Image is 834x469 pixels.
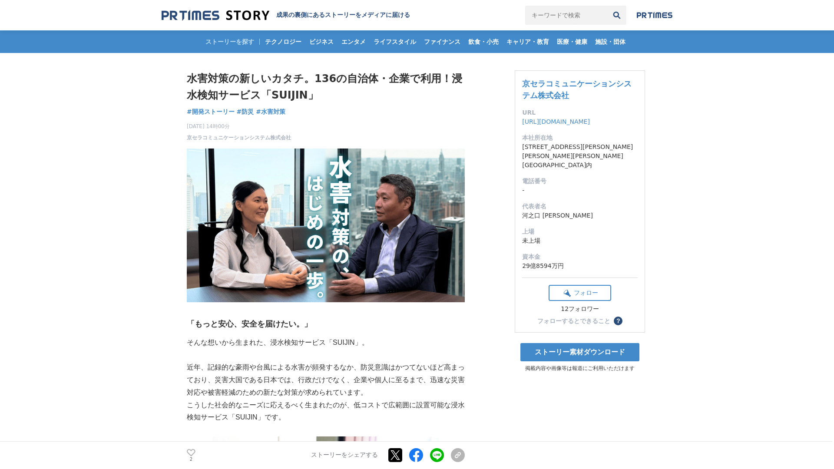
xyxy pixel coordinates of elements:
a: 京セラコミュニケーションシステム株式会社 [187,134,291,142]
dd: 未上場 [522,236,638,245]
p: 掲載内容や画像等は報道にご利用いただけます [515,365,645,372]
p: そんな想いから生まれた、浸水検知サービス「SUIJIN」。 [187,337,465,349]
dt: URL [522,108,638,117]
span: #防災 [237,108,254,116]
img: 成果の裏側にあるストーリーをメディアに届ける [162,10,269,21]
dt: 資本金 [522,252,638,261]
dt: 本社所在地 [522,133,638,142]
h2: 成果の裏側にあるストーリーをメディアに届ける [276,11,410,19]
a: エンタメ [338,30,369,53]
img: thumbnail_c9db57e0-a287-11f0-ad71-99fdea1ccf6c.png [187,149,465,303]
span: キャリア・教育 [503,38,553,46]
p: ストーリーをシェアする [311,452,378,459]
span: #水害対策 [256,108,285,116]
span: [DATE] 14時00分 [187,122,291,130]
a: ビジネス [306,30,337,53]
a: ファイナンス [420,30,464,53]
span: 飲食・小売 [465,38,502,46]
span: ？ [615,318,621,324]
dd: - [522,186,638,195]
a: キャリア・教育 [503,30,553,53]
button: フォロー [549,285,611,301]
img: prtimes [637,12,672,19]
input: キーワードで検索 [525,6,607,25]
button: ？ [614,317,622,325]
p: 2 [187,457,195,462]
a: 成果の裏側にあるストーリーをメディアに届ける 成果の裏側にあるストーリーをメディアに届ける [162,10,410,21]
a: 施設・団体 [592,30,629,53]
dt: 上場 [522,227,638,236]
dd: 29億8594万円 [522,261,638,271]
button: 検索 [607,6,626,25]
dt: 電話番号 [522,177,638,186]
dd: 河之口 [PERSON_NAME] [522,211,638,220]
span: ビジネス [306,38,337,46]
a: #防災 [237,107,254,116]
dt: 代表者名 [522,202,638,211]
p: 近年、記録的な豪雨や台風による水害が頻発するなか、防災意識はかつてないほど高まっており、災害大国である日本では、行政だけでなく、企業や個人に至るまで、迅速な災害対応や被害軽減のための新たな対策が... [187,361,465,399]
span: ライフスタイル [370,38,420,46]
a: 医療・健康 [553,30,591,53]
span: 施設・団体 [592,38,629,46]
div: 12フォロワー [549,305,611,313]
div: フォローするとできること [537,318,610,324]
a: ストーリー素材ダウンロード [520,343,639,361]
a: #水害対策 [256,107,285,116]
span: テクノロジー [261,38,305,46]
span: 医療・健康 [553,38,591,46]
a: 京セラコミュニケーションシステム株式会社 [522,79,632,100]
dd: [STREET_ADDRESS][PERSON_NAME][PERSON_NAME][PERSON_NAME] [GEOGRAPHIC_DATA]内 [522,142,638,170]
span: #開発ストーリー [187,108,235,116]
a: テクノロジー [261,30,305,53]
h1: 水害対策の新しいカタチ。136の自治体・企業で利用！浸水検知サービス「SUIJIN」 [187,70,465,104]
span: ファイナンス [420,38,464,46]
span: エンタメ [338,38,369,46]
a: ライフスタイル [370,30,420,53]
a: [URL][DOMAIN_NAME] [522,118,590,125]
a: #開発ストーリー [187,107,235,116]
h3: 「もっと安心、安全を届けたい。」 [187,318,465,330]
p: こうした社会的なニーズに応えるべく生まれたのが、低コストで広範囲に設置可能な浸水検知サービス「SUIJIN」です。 [187,399,465,424]
a: 飲食・小売 [465,30,502,53]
